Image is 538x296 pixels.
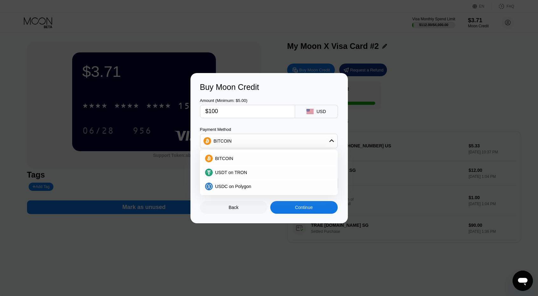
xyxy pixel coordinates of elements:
div: Buy Moon Credit [200,83,338,92]
div: BITCOIN [214,138,232,144]
div: USD [316,109,326,114]
div: Continue [270,201,338,214]
input: $0.00 [205,105,290,118]
span: BITCOIN [215,156,233,161]
div: Amount (Minimum: $5.00) [200,98,295,103]
iframe: Button to launch messaging window [513,271,533,291]
div: Back [200,201,267,214]
div: Continue [295,205,313,210]
div: BITCOIN [202,152,336,165]
span: USDT on TRON [215,170,247,175]
div: USDC on Polygon [202,180,336,193]
div: Back [229,205,238,210]
div: Payment Method [200,127,338,132]
span: USDC on Polygon [215,184,252,189]
div: USDT on TRON [202,166,336,179]
div: BITCOIN [200,135,337,147]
